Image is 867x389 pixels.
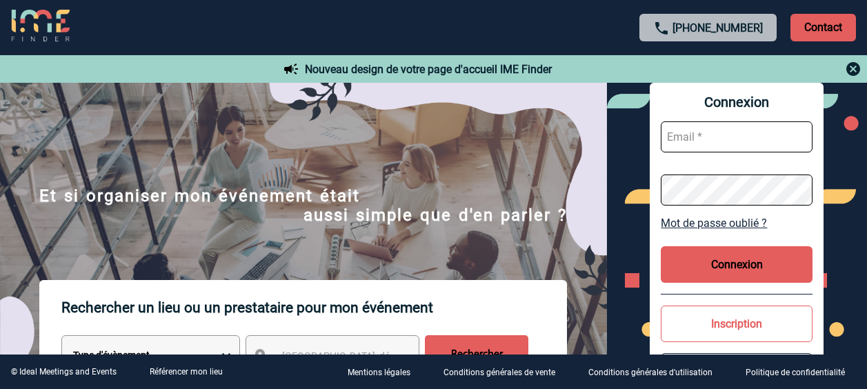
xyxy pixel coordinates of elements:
[672,21,763,34] a: [PHONE_NUMBER]
[577,366,735,379] a: Conditions générales d'utilisation
[661,94,813,110] span: Connexion
[661,246,813,283] button: Connexion
[337,366,432,379] a: Mentions légales
[790,14,856,41] p: Contact
[588,368,712,378] p: Conditions générales d'utilisation
[444,368,555,378] p: Conditions générales de vente
[735,366,867,379] a: Politique de confidentialité
[425,335,528,374] input: Rechercher
[746,368,845,378] p: Politique de confidentialité
[432,366,577,379] a: Conditions générales de vente
[282,350,474,361] span: [GEOGRAPHIC_DATA], département, région...
[661,217,813,230] a: Mot de passe oublié ?
[11,367,117,377] div: © Ideal Meetings and Events
[653,20,670,37] img: call-24-px.png
[661,306,813,342] button: Inscription
[348,368,410,378] p: Mentions légales
[661,121,813,152] input: Email *
[150,367,223,377] a: Référencer mon lieu
[61,280,567,335] p: Rechercher un lieu ou un prestataire pour mon événement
